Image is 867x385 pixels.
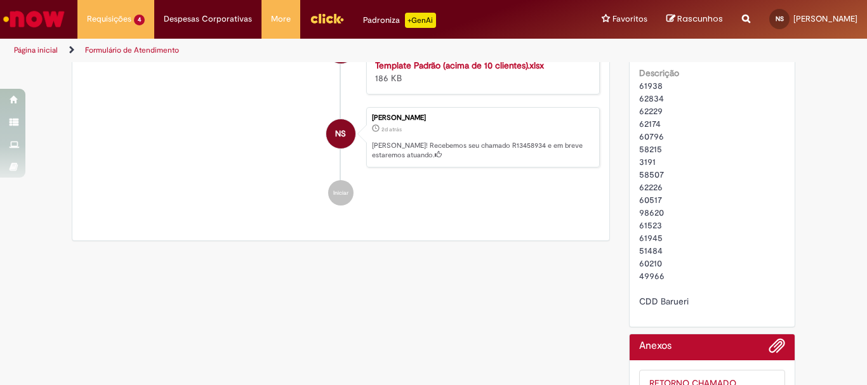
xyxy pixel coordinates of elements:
div: 186 KB [375,59,586,84]
b: Descrição [639,67,679,79]
a: Formulário de Atendimento [85,45,179,55]
time: 28/08/2025 16:00:59 [381,126,402,133]
span: [PERSON_NAME] [793,13,857,24]
span: 2d atrás [381,126,402,133]
button: Adicionar anexos [769,337,785,360]
div: Padroniza [363,13,436,28]
img: ServiceNow [1,6,67,32]
span: Despesas Corporativas [164,13,252,25]
span: NS [335,119,346,149]
span: Favoritos [612,13,647,25]
div: Natalia Carolina De Souza [326,119,355,148]
span: Requisições [87,13,131,25]
p: [PERSON_NAME]! Recebemos seu chamado R13458934 e em breve estaremos atuando. [372,141,593,160]
ul: Trilhas de página [10,39,569,62]
span: More [271,13,291,25]
a: Página inicial [14,45,58,55]
span: 4 [134,15,145,25]
span: 61938 62834 62229 62174 60796 58215 3191 58507 62226 60517 98620 61523 61945 51484 60210 49966 CD... [639,80,689,307]
h2: Anexos [639,341,672,352]
a: Rascunhos [666,13,723,25]
li: Natalia Carolina De Souza [82,107,600,168]
span: Rascunhos [677,13,723,25]
span: NS [776,15,784,23]
img: click_logo_yellow_360x200.png [310,9,344,28]
p: +GenAi [405,13,436,28]
div: [PERSON_NAME] [372,114,593,122]
a: Template Padrão (acima de 10 clientes).xlsx [375,60,544,71]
